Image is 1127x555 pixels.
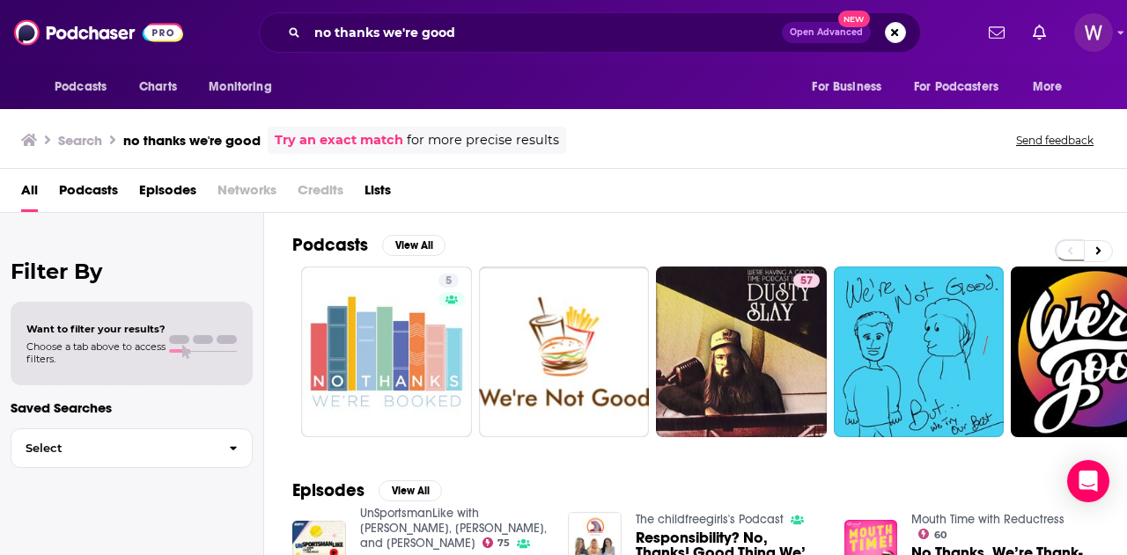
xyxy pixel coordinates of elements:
img: Podchaser - Follow, Share and Rate Podcasts [14,16,183,49]
a: Show notifications dropdown [1026,18,1053,47]
button: Send feedback [1011,133,1099,148]
span: for more precise results [407,130,559,150]
h2: Podcasts [292,234,368,256]
a: 5 [301,267,472,437]
div: Search podcasts, credits, & more... [259,12,921,53]
input: Search podcasts, credits, & more... [307,18,782,47]
button: Show profile menu [1074,13,1113,52]
span: 5 [446,273,452,290]
a: Mouth Time with Reductress [911,512,1064,527]
button: View All [382,235,446,256]
span: Open Advanced [790,28,863,37]
a: Lists [365,176,391,212]
span: Choose a tab above to access filters. [26,340,166,365]
button: View All [379,480,442,501]
div: Open Intercom Messenger [1067,460,1109,502]
a: All [21,176,38,212]
span: Monitoring [209,75,271,99]
img: User Profile [1074,13,1113,52]
span: Credits [298,176,343,212]
span: Podcasts [55,75,107,99]
a: 75 [482,537,511,548]
span: For Business [812,75,881,99]
h3: no thanks we're good [123,132,261,149]
h2: Episodes [292,479,365,501]
span: 75 [497,539,510,547]
a: 57 [793,274,820,288]
a: Try an exact match [275,130,403,150]
a: Episodes [139,176,196,212]
h3: Search [58,132,102,149]
button: open menu [1020,70,1085,104]
p: Saved Searches [11,399,253,416]
a: 5 [438,274,459,288]
span: Select [11,442,215,454]
span: Logged in as williammwhite [1074,13,1113,52]
a: Podcasts [59,176,118,212]
button: open menu [42,70,129,104]
a: The childfreegirls's Podcast [636,512,784,527]
a: Charts [128,70,188,104]
span: Charts [139,75,177,99]
a: 57 [656,267,827,437]
button: Open AdvancedNew [782,22,871,43]
h2: Filter By [11,259,253,284]
span: 57 [800,273,813,290]
span: New [838,11,870,27]
span: Want to filter your results? [26,323,166,335]
a: Show notifications dropdown [982,18,1012,47]
a: PodcastsView All [292,234,446,256]
a: EpisodesView All [292,479,442,501]
button: open menu [902,70,1024,104]
span: For Podcasters [914,75,998,99]
span: Networks [217,176,276,212]
span: More [1033,75,1063,99]
button: open menu [196,70,294,104]
a: UnSportsmanLike with Evan, Canty, and Michelle [360,506,547,551]
span: 60 [934,531,947,539]
button: Select [11,428,253,468]
a: 60 [918,529,947,539]
button: open menu [799,70,903,104]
